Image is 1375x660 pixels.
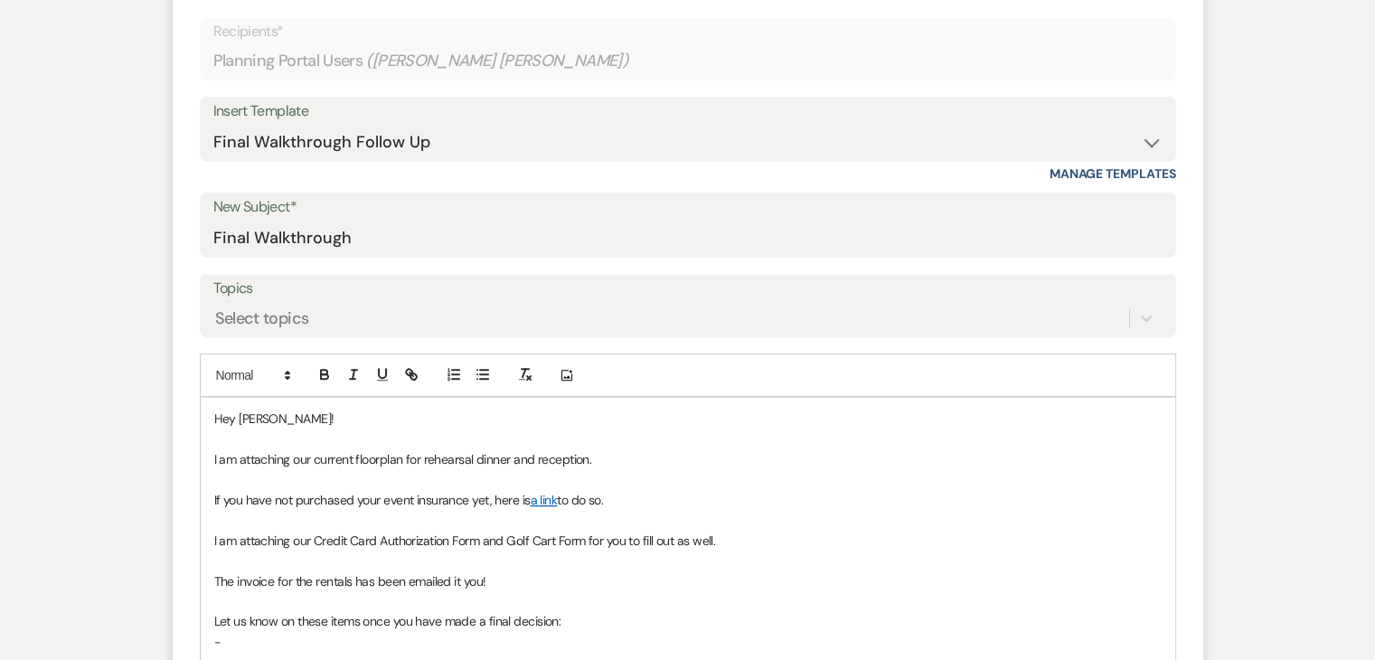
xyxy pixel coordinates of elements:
[213,20,1163,43] p: Recipients*
[214,449,1162,469] p: I am attaching our current floorplan for rehearsal dinner and reception.
[213,194,1163,221] label: New Subject*
[214,611,1162,631] p: Let us know on these items once you have made a final decision:
[214,632,1162,652] p: -
[213,43,1163,79] div: Planning Portal Users
[1050,165,1176,182] a: Manage Templates
[213,276,1163,302] label: Topics
[214,490,1162,510] p: If you have not purchased your event insurance yet, here is to do so.
[215,306,309,331] div: Select topics
[213,99,1163,125] div: Insert Template
[214,531,1162,551] p: I am attaching our Credit Card Authorization Form and Golf Cart Form for you to fill out as well.
[214,571,1162,591] p: The invoice for the rentals has been emailed it you!
[366,49,628,73] span: ( [PERSON_NAME] [PERSON_NAME] )
[530,492,557,508] a: a link
[214,409,1162,429] p: Hey [PERSON_NAME]!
